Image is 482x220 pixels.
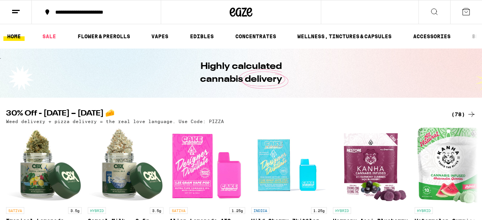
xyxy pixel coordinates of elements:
p: SATIVA [6,207,24,214]
a: WELLNESS, TINCTURES & CAPSULES [294,32,395,41]
p: Weed delivery + pizza delivery = the real love language. Use Code: PIZZA [6,119,224,124]
a: EDIBLES [186,32,218,41]
a: (78) [451,110,476,119]
a: FLOWER & PREROLLS [74,32,134,41]
p: SATIVA [169,207,188,214]
p: 1.25g [311,207,327,214]
p: HYBRID [88,207,106,214]
h1: Highly calculated cannabis delivery [179,60,303,86]
img: Cannabiotix - Cereal Milk - 3.5g [88,128,163,203]
a: HOME [3,32,25,41]
p: HYBRID [415,207,433,214]
a: VAPES [148,32,172,41]
a: SALE [39,32,60,41]
p: INDICA [251,207,269,214]
img: Cake She Hits Different - Alien Lemonade AIO - 1.25g [169,128,245,203]
p: HYBRID [333,207,351,214]
p: 1.25g [229,207,245,214]
img: Cannabiotix - Tropical Lemonade - 3.5g [6,128,82,203]
h2: 30% Off - [DATE] – [DATE] 🧀 [6,110,439,119]
p: 3.5g [150,207,163,214]
a: ACCESSORIES [409,32,454,41]
p: 3.5g [68,207,82,214]
img: Kanha - Harmony Acai Blueberry 2:1 CBG Gummies [334,128,407,203]
img: Cake She Hits Different - Wild Cherry Zkittlez AIO - 1.25g [251,128,327,203]
a: CONCENTRATES [232,32,280,41]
